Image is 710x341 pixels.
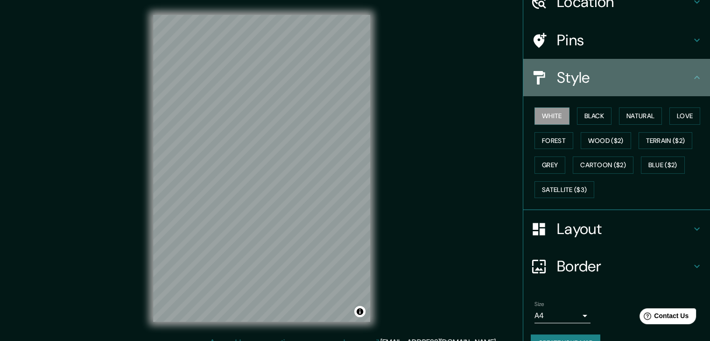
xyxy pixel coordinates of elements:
h4: Layout [557,220,691,238]
div: Layout [523,210,710,248]
canvas: Map [153,15,370,322]
div: A4 [534,308,590,323]
label: Size [534,300,544,308]
button: Love [669,107,700,125]
button: Natural [619,107,662,125]
button: Blue ($2) [641,156,685,174]
button: Cartoon ($2) [573,156,633,174]
button: Toggle attribution [354,306,366,317]
div: Border [523,248,710,285]
iframe: Help widget launcher [627,305,700,331]
div: Style [523,59,710,96]
button: Black [577,107,612,125]
button: White [534,107,569,125]
h4: Pins [557,31,691,50]
div: Pins [523,21,710,59]
button: Satellite ($3) [534,181,594,199]
h4: Style [557,68,691,87]
button: Forest [534,132,573,149]
button: Wood ($2) [581,132,631,149]
button: Terrain ($2) [639,132,693,149]
h4: Border [557,257,691,276]
button: Grey [534,156,565,174]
